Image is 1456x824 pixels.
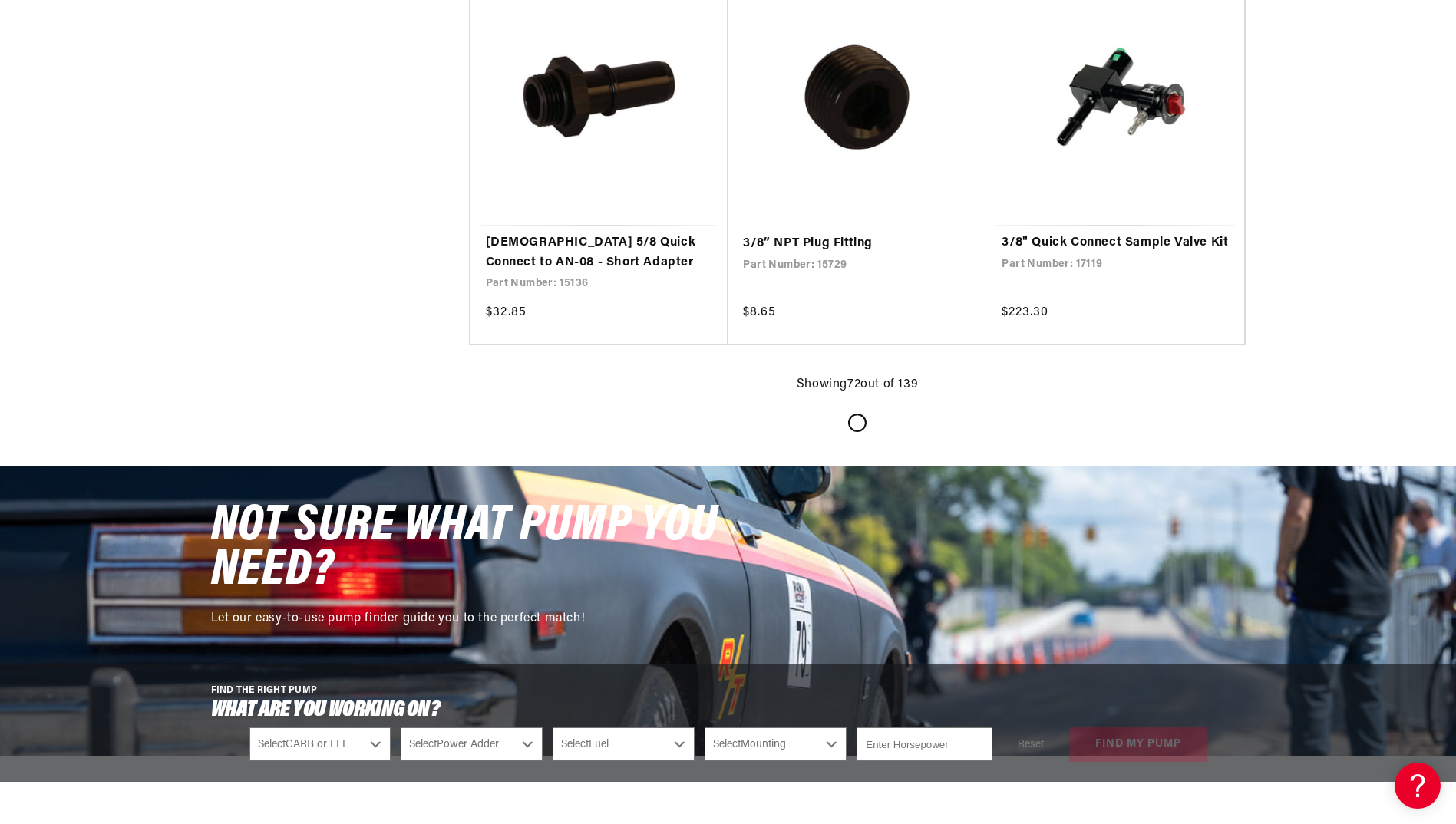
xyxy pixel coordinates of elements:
input: Enter Horsepower [857,727,992,761]
span: What are you working on? [211,700,441,720]
span: 72 [847,378,860,391]
select: Power Adder [401,727,543,761]
a: 3/8" Quick Connect Sample Valve Kit [1002,233,1229,253]
span: FIND THE RIGHT PUMP [211,686,318,695]
span: NOT SURE WHAT PUMP YOU NEED? [211,501,718,597]
a: 3/8” NPT Plug Fitting [743,234,971,254]
p: Let our easy-to-use pump finder guide you to the perfect match! [211,609,733,629]
p: Showing out of 139 [797,375,918,395]
select: Fuel [553,727,695,761]
select: CARB or EFI [249,727,391,761]
a: [DEMOGRAPHIC_DATA] 5/8 Quick Connect to AN-08 - Short Adapter [486,233,713,272]
select: Mounting [705,727,847,761]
